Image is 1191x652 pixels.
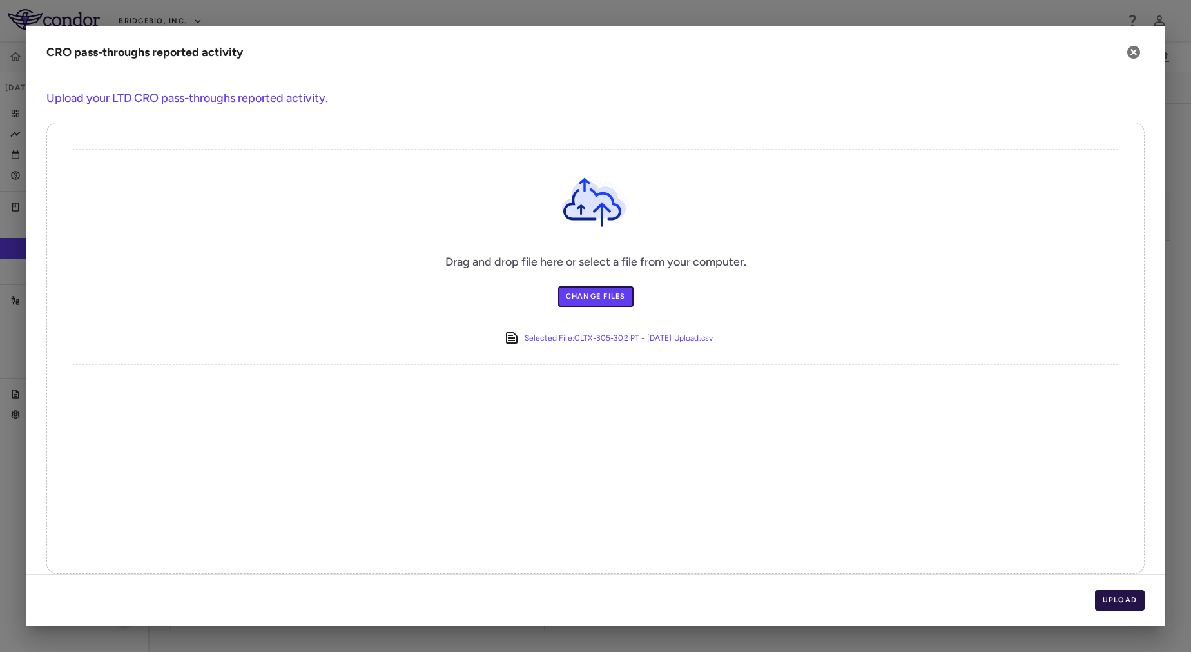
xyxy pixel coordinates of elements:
h6: Upload your LTD CRO pass-throughs reported activity. [46,90,1145,107]
div: CRO pass-throughs reported activity [46,44,243,61]
a: Selected File:CLTX-305-302 PT - [DATE] Upload.csv [525,330,713,346]
h6: Drag and drop file here or select a file from your computer. [445,253,746,271]
button: Upload [1095,590,1145,611]
label: Change Files [558,286,634,307]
